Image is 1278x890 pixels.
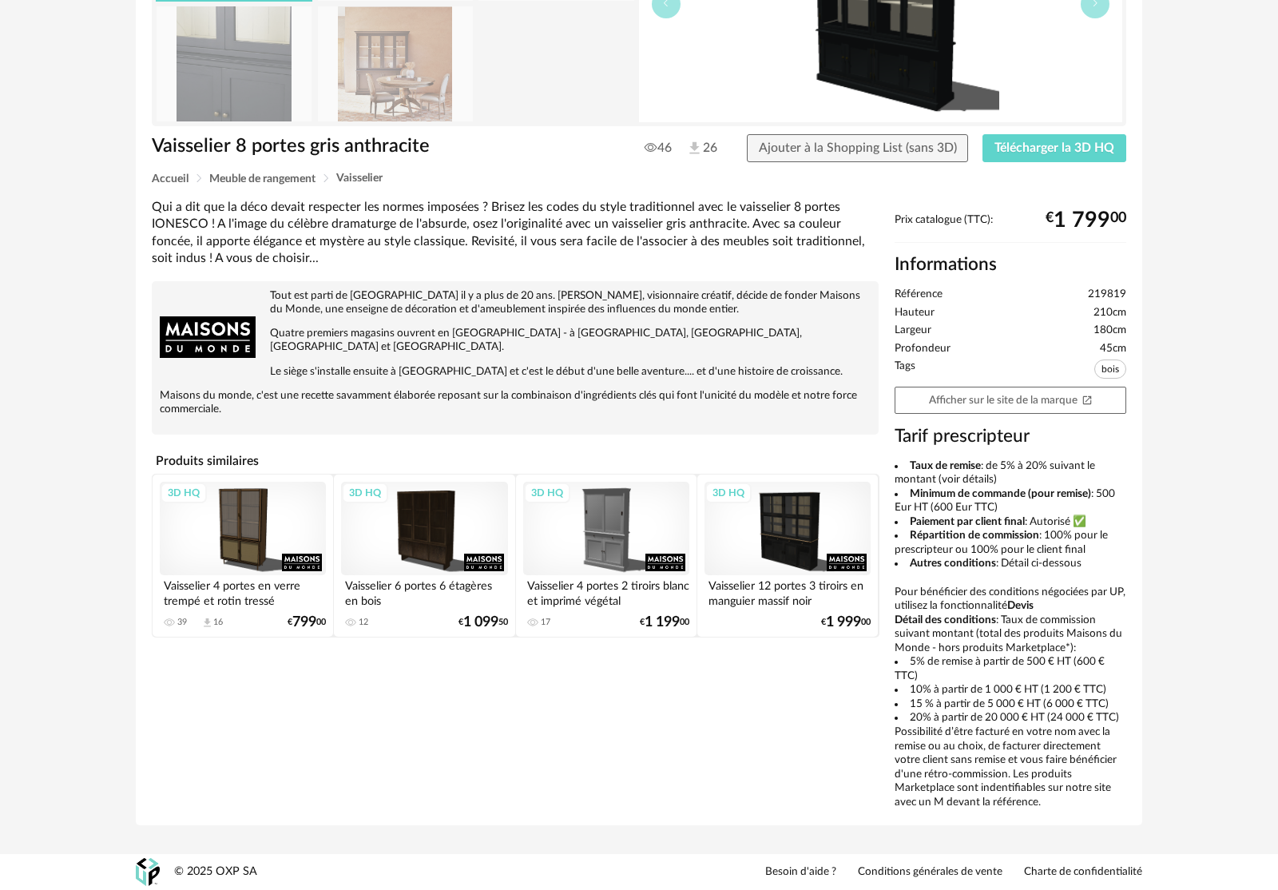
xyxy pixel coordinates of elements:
[895,253,1126,276] h2: Informations
[895,342,951,356] span: Profondeur
[826,617,861,628] span: 1 999
[640,617,689,628] div: € 00
[1094,360,1126,379] span: bois
[174,864,257,880] div: © 2025 OXP SA
[765,865,836,880] a: Besoin d'aide ?
[645,617,680,628] span: 1 199
[152,173,1126,185] div: Breadcrumb
[341,575,507,607] div: Vaisselier 6 portes 6 étagères en bois
[1100,342,1126,356] span: 45cm
[1024,865,1142,880] a: Charte de confidentialité
[994,141,1114,154] span: Télécharger la 3D HQ
[201,617,213,629] span: Download icon
[160,365,871,379] p: Le siège s'installe ensuite à [GEOGRAPHIC_DATA] et c'est le début d'une belle aventure.... et d'u...
[523,575,689,607] div: Vaisselier 4 portes 2 tiroirs blanc et imprimé végétal
[686,140,717,157] span: 26
[1093,324,1126,338] span: 180cm
[342,483,388,503] div: 3D HQ
[1093,306,1126,320] span: 210cm
[895,425,1126,448] h3: Tarif prescripteur
[895,529,1126,557] li: : 100% pour le prescripteur ou 100% pour le client final
[982,134,1126,163] button: Télécharger la 3D HQ
[895,306,935,320] span: Hauteur
[1054,214,1110,227] span: 1 799
[524,483,570,503] div: 3D HQ
[895,324,931,338] span: Largeur
[160,289,871,316] p: Tout est parti de [GEOGRAPHIC_DATA] il y a plus de 20 ans. [PERSON_NAME], visionnaire créatif, dé...
[895,655,1126,683] li: 5% de remise à partir de 500 € HT (600 € TTC)
[334,475,514,637] a: 3D HQ Vaisselier 6 portes 6 étagères en bois 12 €1 09950
[895,459,1126,810] div: Pour bénéficier des conditions négociées par UP, utilisez la fonctionnalité : Taux de commission ...
[336,173,383,184] span: Vaisselier
[209,173,316,185] span: Meuble de rangement
[821,617,871,628] div: € 00
[541,617,550,628] div: 17
[152,173,189,185] span: Accueil
[152,199,879,267] div: Qui a dit que la déco devait respecter les normes imposées ? Brisez les codes du style traditionn...
[759,141,957,154] span: Ajouter à la Shopping List (sans 3D)
[910,530,1039,541] b: Répartition de commission
[895,515,1126,530] li: : Autorisé ✅
[910,516,1025,527] b: Paiement par client final
[895,459,1126,487] li: : de 5% à 20% suivant le montant (voir détails)
[152,134,549,159] h1: Vaisselier 8 portes gris anthracite
[1007,600,1034,611] b: Devis
[1082,394,1093,405] span: Open In New icon
[463,617,498,628] span: 1 099
[895,487,1126,515] li: : 500 Eur HT (600 Eur TTC)
[895,288,943,302] span: Référence
[895,614,996,626] b: Détail des conditions
[858,865,1002,880] a: Conditions générales de vente
[645,140,672,156] span: 46
[895,711,1126,809] li: 20% à partir de 20 000 € HT (24 000 € TTC) Possibilité d’être facturé en votre nom avec la remise...
[895,557,1126,571] li: : Détail ci-dessous
[136,858,160,886] img: OXP
[747,134,969,163] button: Ajouter à la Shopping List (sans 3D)
[1088,288,1126,302] span: 219819
[516,475,697,637] a: 3D HQ Vaisselier 4 portes 2 tiroirs blanc et imprimé végétal 17 €1 19900
[153,475,333,637] a: 3D HQ Vaisselier 4 portes en verre trempé et rotin tressé 39 Download icon 16 €79900
[458,617,508,628] div: € 50
[704,575,871,607] div: Vaisselier 12 portes 3 tiroirs en manguier massif noir
[288,617,326,628] div: € 00
[160,389,871,416] p: Maisons du monde, c'est une recette savamment élaborée reposant sur la combinaison d'ingrédients ...
[160,575,326,607] div: Vaisselier 4 portes en verre trempé et rotin tressé
[895,387,1126,415] a: Afficher sur le site de la marqueOpen In New icon
[177,617,187,628] div: 39
[895,213,1126,243] div: Prix catalogue (TTC):
[895,360,915,383] span: Tags
[910,460,981,471] b: Taux de remise
[318,6,473,121] img: vaisselier-8-portes-gris-anthracite-1000-9-18-219819_7.jpg
[895,697,1126,712] li: 15 % à partir de 5 000 € HT (6 000 € TTC)
[152,449,879,473] h4: Produits similaires
[213,617,223,628] div: 16
[705,483,752,503] div: 3D HQ
[160,327,871,354] p: Quatre premiers magasins ouvrent en [GEOGRAPHIC_DATA] - à [GEOGRAPHIC_DATA], [GEOGRAPHIC_DATA], [...
[697,475,878,637] a: 3D HQ Vaisselier 12 portes 3 tiroirs en manguier massif noir €1 99900
[160,289,256,385] img: brand logo
[1046,214,1126,227] div: € 00
[686,140,703,157] img: Téléchargements
[910,558,996,569] b: Autres conditions
[157,6,312,121] img: vaisselier-8-portes-gris-anthracite-1000-9-18-219819_3.jpg
[895,683,1126,697] li: 10% à partir de 1 000 € HT (1 200 € TTC)
[910,488,1091,499] b: Minimum de commande (pour remise)
[292,617,316,628] span: 799
[359,617,368,628] div: 12
[161,483,207,503] div: 3D HQ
